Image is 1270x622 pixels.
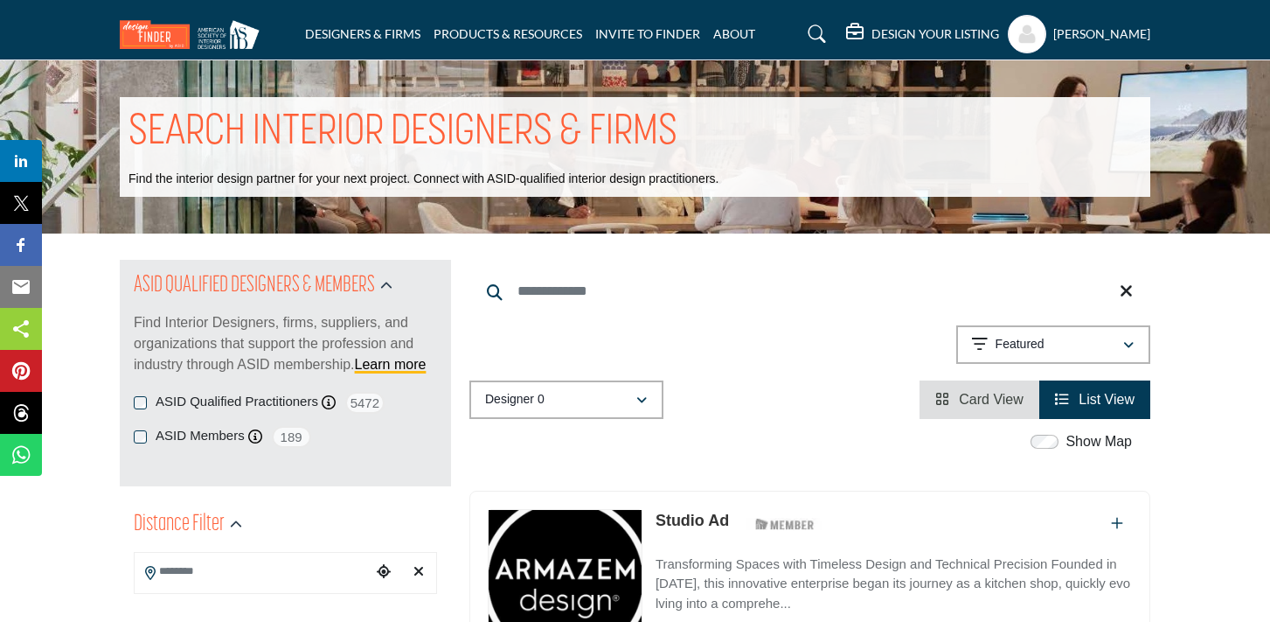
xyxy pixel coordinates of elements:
[656,509,729,533] p: Studio Ad
[469,270,1150,312] input: Search Keyword
[135,555,371,589] input: Search Location
[469,381,663,419] button: Designer 0
[846,24,999,45] div: DESIGN YOUR LISTING
[485,391,545,409] p: Designer 0
[746,514,824,535] img: ASID Members Badge Icon
[134,396,147,409] input: ASID Qualified Practitioners checkbox
[134,270,375,302] h2: ASID QUALIFIED DESIGNERS & MEMBERS
[935,392,1024,407] a: View Card
[871,26,999,42] h5: DESIGN YOUR LISTING
[134,509,225,541] h2: Distance Filter
[1065,431,1132,452] label: Show Map
[272,426,311,448] span: 189
[1079,392,1135,407] span: List View
[1111,516,1123,531] a: Add To List
[595,26,700,41] a: INVITE TO FINDER
[406,554,432,591] div: Clear search location
[134,312,437,375] p: Find Interior Designers, firms, suppliers, and organizations that support the profession and indu...
[996,336,1044,353] p: Featured
[713,26,755,41] a: ABOUT
[791,20,837,48] a: Search
[1053,25,1150,43] h5: [PERSON_NAME]
[345,392,385,414] span: 5472
[956,325,1150,364] button: Featured
[959,392,1024,407] span: Card View
[371,554,397,591] div: Choose your current location
[156,426,245,446] label: ASID Members
[120,20,268,49] img: Site Logo
[920,381,1039,419] li: Card View
[656,555,1132,614] p: Transforming Spaces with Timeless Design and Technical Precision Founded in [DATE], this innovati...
[434,26,582,41] a: PRODUCTS & RESOURCES
[156,392,318,412] label: ASID Qualified Practitioners
[656,544,1132,614] a: Transforming Spaces with Timeless Design and Technical Precision Founded in [DATE], this innovati...
[1008,15,1046,53] button: Show hide supplier dropdown
[656,512,729,529] a: Studio Ad
[128,106,677,160] h1: SEARCH INTERIOR DESIGNERS & FIRMS
[128,171,718,188] p: Find the interior design partner for your next project. Connect with ASID-qualified interior desi...
[1055,392,1135,407] a: View List
[355,357,427,372] a: Learn more
[305,26,420,41] a: DESIGNERS & FIRMS
[1039,381,1150,419] li: List View
[134,430,147,444] input: ASID Members checkbox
